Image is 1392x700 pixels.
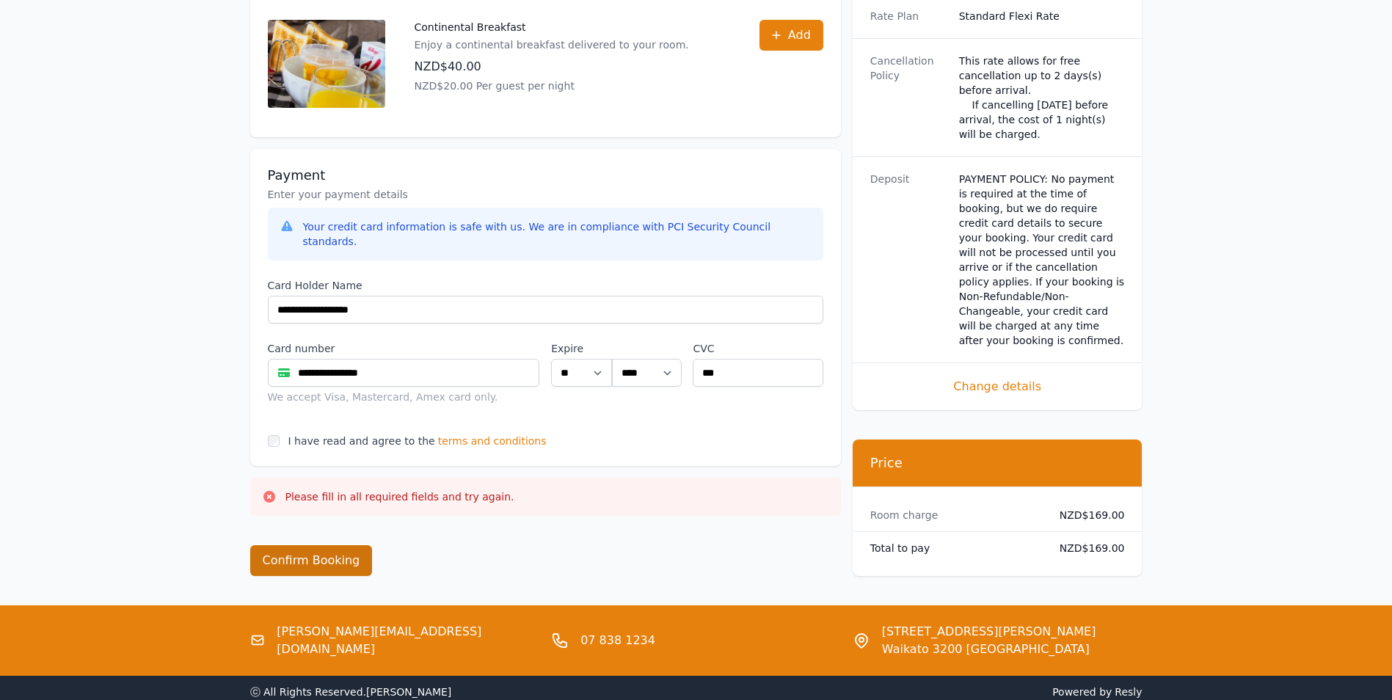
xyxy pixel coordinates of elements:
h3: Price [870,454,1125,472]
dt: Rate Plan [870,9,947,23]
span: Powered by [702,685,1143,699]
dt: Room charge [870,508,1036,522]
img: Continental Breakfast [268,20,385,108]
div: Your credit card information is safe with us. We are in compliance with PCI Security Council stan... [303,219,812,249]
dd: PAYMENT POLICY: No payment is required at the time of booking, but we do require credit card deta... [959,172,1125,348]
span: ⓒ All Rights Reserved. [PERSON_NAME] [250,686,452,698]
span: [STREET_ADDRESS][PERSON_NAME] [882,623,1096,641]
a: Resly [1115,686,1142,698]
a: 07 838 1234 [580,632,655,649]
a: [PERSON_NAME][EMAIL_ADDRESS][DOMAIN_NAME] [277,623,539,658]
button: Confirm Booking [250,545,373,576]
dt: Deposit [870,172,947,348]
span: Waikato 3200 [GEOGRAPHIC_DATA] [882,641,1096,658]
p: Continental Breakfast [415,20,689,34]
label: Card number [268,341,540,356]
dd: NZD$169.00 [1048,508,1125,522]
dd: NZD$169.00 [1048,541,1125,555]
span: Add [788,26,811,44]
dt: Total to pay [870,541,1036,555]
label: CVC [693,341,823,356]
h3: Payment [268,167,823,184]
p: NZD$40.00 [415,58,689,76]
span: terms and conditions [438,434,547,448]
p: Please fill in all required fields and try again. [285,489,514,504]
p: Enter your payment details [268,187,823,202]
label: Expire [551,341,612,356]
div: This rate allows for free cancellation up to 2 days(s) before arrival. If cancelling [DATE] befor... [959,54,1125,142]
div: We accept Visa, Mastercard, Amex card only. [268,390,540,404]
dt: Cancellation Policy [870,54,947,142]
dd: Standard Flexi Rate [959,9,1125,23]
p: Enjoy a continental breakfast delivered to your room. [415,37,689,52]
span: Change details [870,378,1125,395]
label: Card Holder Name [268,278,823,293]
label: I have read and agree to the [288,435,435,447]
p: NZD$20.00 Per guest per night [415,79,689,93]
button: Add [759,20,823,51]
label: . [612,341,681,356]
